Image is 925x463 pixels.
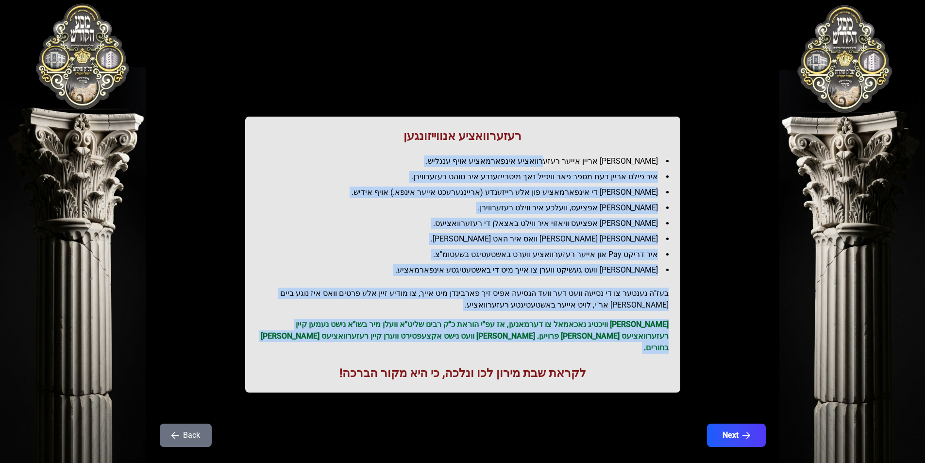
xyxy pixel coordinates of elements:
button: Back [160,424,212,447]
h1: לקראת שבת מירון לכו ונלכה, כי היא מקור הברכה! [257,365,669,381]
button: Next [707,424,766,447]
li: [PERSON_NAME] וועט געשיקט ווערן צו אייך מיט די באשטעטיגטע אינפארמאציע. [265,264,669,276]
li: [PERSON_NAME] די אינפארמאציע פון אלע רייזענדע (אריינגערעכט אייער אינפא.) אויף אידיש. [265,187,669,198]
li: איר דריקט Pay און אייער רעזערוואציע ווערט באשטעטיגט בשעטומ"צ. [265,249,669,260]
li: [PERSON_NAME] אפציעס, וועלכע איר ווילט רעזערווירן. [265,202,669,214]
p: [PERSON_NAME] וויכטיג נאכאמאל צו דערמאנען, אז עפ"י הוראת כ"ק רבינו שליט"א וועלן מיר בשו"א נישט נע... [257,319,669,354]
li: [PERSON_NAME] אפציעס וויאזוי איר ווילט באצאלן די רעזערוואציעס. [265,218,669,229]
li: [PERSON_NAME] [PERSON_NAME] וואס איר האט [PERSON_NAME]. [265,233,669,245]
li: איר פילט אריין דעם מספר פאר וויפיל נאך מיטרייזענדע איר טוהט רעזערווירן. [265,171,669,183]
li: [PERSON_NAME] אריין אייער רעזערוואציע אינפארמאציע אויף ענגליש. [265,155,669,167]
h1: רעזערוואציע אנווייזונגען [257,128,669,144]
h2: בעז"ה נענטער צו די נסיעה וועט דער וועד הנסיעה אפיס זיך פארבינדן מיט אייך, צו מודיע זיין אלע פרטים... [257,288,669,311]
